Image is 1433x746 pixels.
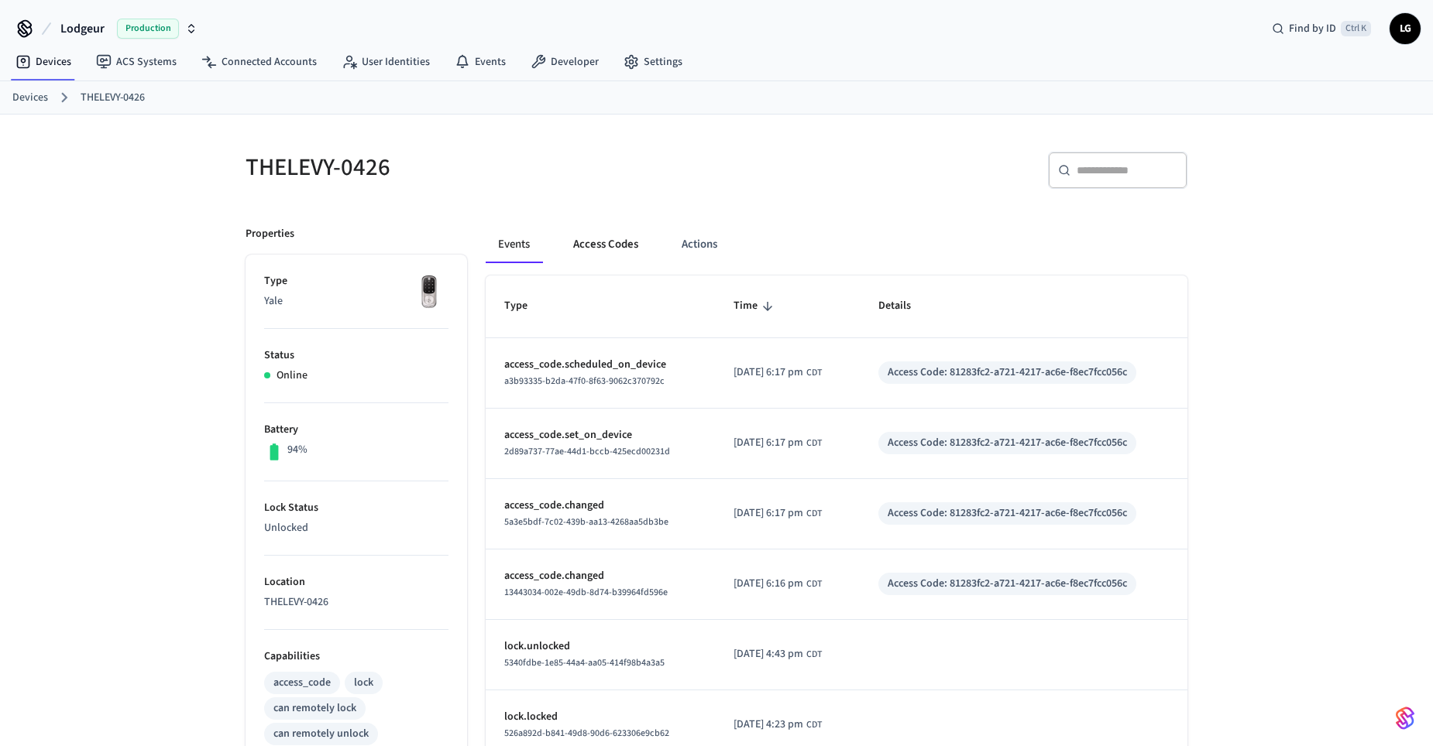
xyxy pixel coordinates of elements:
[888,505,1127,522] div: Access Code: 81283fc2-a721-4217-ac6e-f8ec7fcc056c
[410,273,448,312] img: Yale Assure Touchscreen Wifi Smart Lock, Satin Nickel, Front
[561,226,651,263] button: Access Codes
[264,500,448,516] p: Lock Status
[611,48,695,76] a: Settings
[734,717,822,733] div: America/Chicago
[806,648,822,662] span: CDT
[277,368,308,384] p: Online
[264,422,448,438] p: Battery
[504,357,696,373] p: access_code.scheduled_on_device
[806,718,822,732] span: CDT
[734,646,822,662] div: America/Chicago
[504,586,668,599] span: 13443034-002e-49db-8d74-b39964fd596e
[504,656,665,669] span: 5340fdbe-1e85-44a4-aa05-414f98b4a3a5
[734,505,803,522] span: [DATE] 6:17 pm
[734,364,822,381] div: America/Chicago
[486,226,1187,263] div: ant example
[734,435,822,451] div: America/Chicago
[1341,21,1371,36] span: Ctrl K
[246,152,707,183] h5: THELEVY-0426
[3,48,84,76] a: Devices
[354,675,373,691] div: lock
[669,226,730,263] button: Actions
[888,435,1127,451] div: Access Code: 81283fc2-a721-4217-ac6e-f8ec7fcc056c
[442,48,518,76] a: Events
[486,226,542,263] button: Events
[273,700,356,717] div: can remotely lock
[504,445,670,458] span: 2d89a737-77ae-44d1-bccb-425ecd00231d
[287,442,308,458] p: 94%
[329,48,442,76] a: User Identities
[734,364,803,381] span: [DATE] 6:17 pm
[81,90,145,106] a: THELEVY-0426
[264,648,448,665] p: Capabilities
[1396,706,1414,731] img: SeamLogoGradient.69752ec5.svg
[518,48,611,76] a: Developer
[117,19,179,39] span: Production
[264,594,448,611] p: THELEVY-0426
[806,436,822,450] span: CDT
[273,675,331,691] div: access_code
[246,226,294,242] p: Properties
[504,727,669,740] span: 526a892d-b841-49d8-90d6-623306e9cb62
[504,515,668,529] span: 5a3e5bdf-7c02-439b-aa13-4268aa5db3be
[504,498,696,514] p: access_code.changed
[734,435,803,451] span: [DATE] 6:17 pm
[504,427,696,443] p: access_code.set_on_device
[504,709,696,725] p: lock.locked
[264,347,448,364] p: Status
[734,576,822,592] div: America/Chicago
[734,576,803,592] span: [DATE] 6:16 pm
[264,574,448,590] p: Location
[264,293,448,310] p: Yale
[806,507,822,521] span: CDT
[264,520,448,536] p: Unlocked
[888,364,1127,381] div: Access Code: 81283fc2-a721-4217-ac6e-f8ec7fcc056c
[734,717,803,733] span: [DATE] 4:23 pm
[264,273,448,289] p: Type
[1289,21,1336,36] span: Find by ID
[888,576,1127,592] div: Access Code: 81283fc2-a721-4217-ac6e-f8ec7fcc056c
[878,294,931,318] span: Details
[60,19,105,38] span: Lodgeur
[504,375,665,388] span: a3b93335-b2da-47f0-8f63-9062c370792c
[12,90,48,106] a: Devices
[806,366,822,380] span: CDT
[1259,15,1383,43] div: Find by IDCtrl K
[504,568,696,584] p: access_code.changed
[84,48,189,76] a: ACS Systems
[273,726,369,742] div: can remotely unlock
[734,646,803,662] span: [DATE] 4:43 pm
[189,48,329,76] a: Connected Accounts
[806,577,822,591] span: CDT
[504,294,548,318] span: Type
[1391,15,1419,43] span: LG
[734,294,778,318] span: Time
[1390,13,1421,44] button: LG
[504,638,696,655] p: lock.unlocked
[734,505,822,522] div: America/Chicago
